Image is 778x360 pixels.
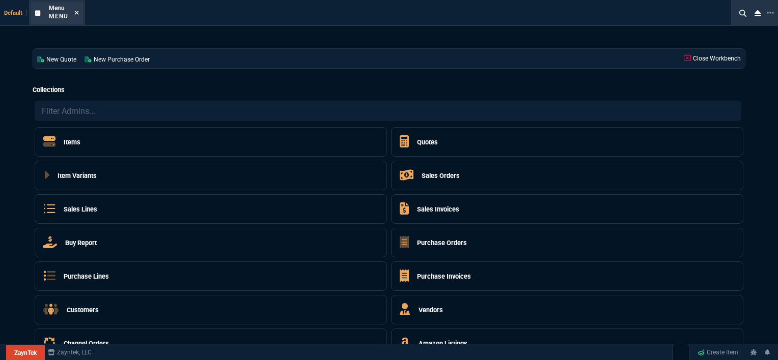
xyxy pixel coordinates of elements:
a: Close Workbench [680,49,745,68]
h5: Purchase Invoices [417,272,471,281]
span: Menu [49,5,65,12]
nx-icon: Open New Tab [767,8,774,18]
h5: Customers [67,305,99,315]
nx-icon: Close Workbench [751,7,765,19]
a: Create Item [693,345,742,360]
h5: Sales Invoices [417,204,459,214]
h5: Buy Report [65,238,97,248]
span: Default [4,10,27,16]
h5: Sales Lines [64,204,97,214]
h5: Channel Orders [64,339,109,348]
h5: Vendors [419,305,443,315]
h5: Items [64,137,80,147]
h5: Quotes [417,137,438,147]
h5: Item Variants [58,171,97,181]
h5: Collections [33,85,745,95]
h5: Sales Orders [422,171,460,181]
h5: Purchase Orders [417,238,467,248]
a: New Quote [33,49,80,68]
p: Menu [49,12,68,20]
a: msbcCompanyName [45,348,95,357]
input: Filter Admins... [35,101,741,121]
a: New Purchase Order [80,49,154,68]
nx-icon: Close Tab [74,9,79,17]
h5: Purchase Lines [64,272,109,281]
nx-icon: Search [735,7,751,19]
h5: Amazon Listings [419,339,467,348]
